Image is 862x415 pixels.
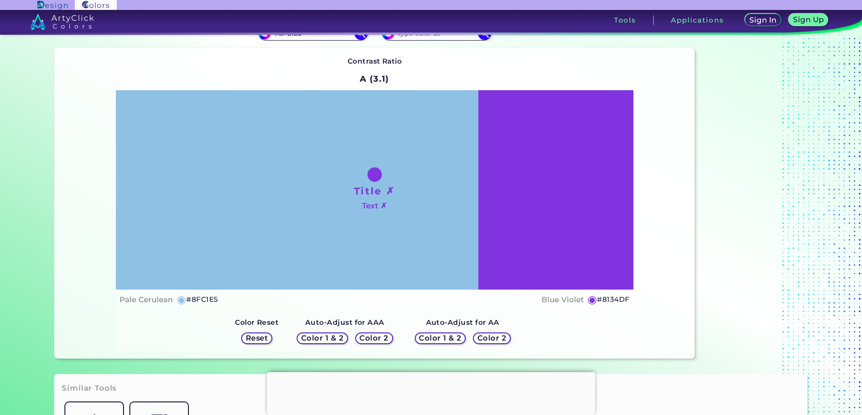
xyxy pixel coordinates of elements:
img: logo_artyclick_colors_white.svg [30,14,94,30]
h3: Applications [671,17,724,23]
h5: ◉ [177,294,187,305]
h5: Color 2 [479,335,505,341]
h5: Sign In [751,17,775,23]
h1: Title ✗ [354,184,395,198]
iframe: Advertisement [267,372,595,413]
h5: Reset [247,335,267,341]
a: Sign Up [791,14,826,26]
h4: Text ✗ [362,199,387,212]
h5: Color 1 & 2 [421,335,459,341]
img: ArtyClick Design logo [37,1,68,9]
strong: Contrast Ratio [348,57,402,65]
h5: Color 1 & 2 [303,335,342,341]
h3: Tools [614,17,636,23]
strong: Auto-Adjust for AA [426,318,500,327]
h5: Sign Up [794,16,822,23]
h3: Similar Tools [62,383,117,394]
h4: Blue Violet [541,293,584,306]
h2: A (3.1) [356,69,393,89]
h5: #8134DF [597,294,629,305]
h5: #8FC1E5 [186,294,218,305]
h5: ◉ [587,294,597,305]
h4: Pale Cerulean [119,293,173,306]
strong: Auto-Adjust for AAA [305,318,385,327]
h5: Color 2 [361,335,387,341]
strong: Color Reset [235,318,279,327]
a: Sign In [747,14,780,26]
